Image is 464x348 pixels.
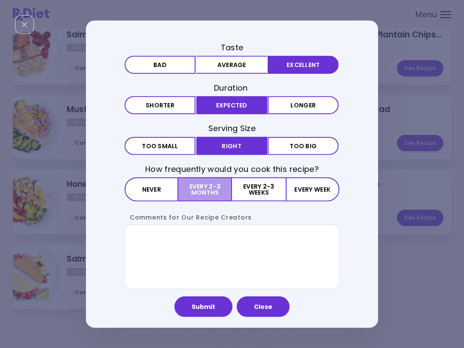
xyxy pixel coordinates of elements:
button: Right [196,137,267,155]
button: Shorter [125,96,195,114]
button: Expected [196,96,267,114]
button: Close [237,296,290,317]
h3: How frequently would you cook this recipe? [125,163,339,174]
button: Every 2-3 weeks [232,177,285,201]
button: Longer [268,96,339,114]
h3: Serving Size [125,123,339,134]
label: Comments for Our Recipe Creators [125,213,252,221]
h3: Taste [125,42,339,53]
button: Average [196,56,267,74]
button: Bad [125,56,195,74]
button: Too small [125,137,195,155]
h3: Duration [125,82,339,93]
button: Excellent [268,56,339,74]
span: Too big [290,143,317,149]
button: Never [125,177,178,201]
button: Too big [268,137,339,155]
button: Every week [286,177,339,201]
span: Too small [142,143,178,149]
div: Close [15,15,34,34]
button: Submit [174,296,232,317]
button: Every 2-3 months [178,177,232,201]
